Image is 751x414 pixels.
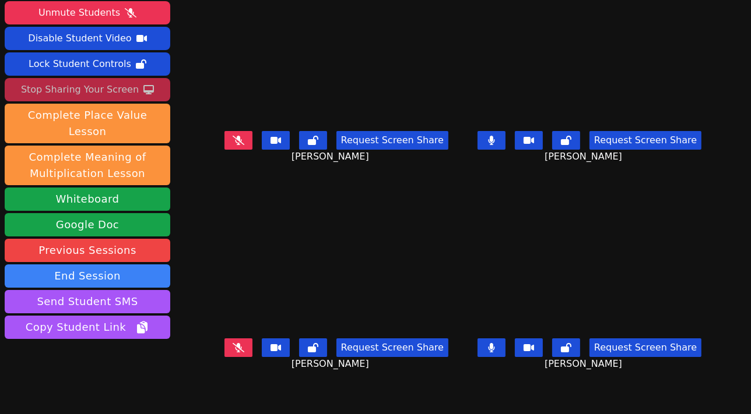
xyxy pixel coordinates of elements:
[21,80,139,99] div: Stop Sharing Your Screen
[292,150,372,164] span: [PERSON_NAME]
[292,357,372,371] span: [PERSON_NAME]
[5,213,170,236] a: Google Doc
[589,338,701,357] button: Request Screen Share
[5,78,170,101] button: Stop Sharing Your Screen
[336,131,448,150] button: Request Screen Share
[5,27,170,50] button: Disable Student Video
[5,290,170,313] button: Send Student SMS
[5,1,170,24] button: Unmute Students
[5,264,170,288] button: End Session
[545,357,625,371] span: [PERSON_NAME]
[5,316,170,339] button: Copy Student Link
[38,3,120,22] div: Unmute Students
[5,239,170,262] a: Previous Sessions
[5,187,170,211] button: Whiteboard
[26,319,149,335] span: Copy Student Link
[589,131,701,150] button: Request Screen Share
[5,52,170,76] button: Lock Student Controls
[28,29,131,48] div: Disable Student Video
[5,146,170,185] button: Complete Meaning of Multiplication Lesson
[29,55,131,73] div: Lock Student Controls
[336,338,448,357] button: Request Screen Share
[5,104,170,143] button: Complete Place Value Lesson
[545,150,625,164] span: [PERSON_NAME]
